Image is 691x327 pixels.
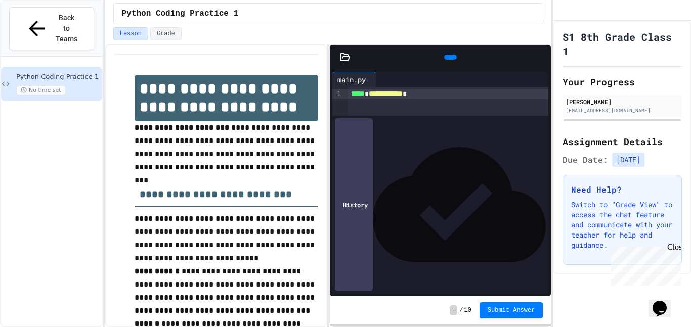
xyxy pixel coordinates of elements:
h3: Need Help? [571,183,673,196]
div: Chat with us now!Close [4,4,70,64]
button: Back to Teams [9,7,94,50]
div: main.py [332,74,371,85]
span: Python Coding Practice 1 [122,8,238,20]
span: Due Date: [563,154,608,166]
span: No time set [16,85,66,95]
span: Python Coding Practice 1 [16,73,100,81]
button: Lesson [113,27,148,40]
div: [PERSON_NAME] [566,97,679,106]
div: main.py [332,72,376,87]
h2: Assignment Details [563,134,682,149]
span: - [450,305,457,315]
p: Switch to "Grade View" to access the chat feature and communicate with your teacher for help and ... [571,200,673,250]
div: History [335,118,373,291]
div: [EMAIL_ADDRESS][DOMAIN_NAME] [566,107,679,114]
iframe: chat widget [607,243,681,286]
button: Grade [150,27,182,40]
span: Submit Answer [488,306,535,314]
button: Submit Answer [480,302,543,318]
h2: Your Progress [563,75,682,89]
iframe: chat widget [649,287,681,317]
h1: S1 8th Grade Class 1 [563,30,682,58]
span: [DATE] [612,153,644,167]
span: 10 [464,306,471,314]
span: / [459,306,463,314]
div: 1 [332,89,342,99]
span: Back to Teams [55,13,78,44]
